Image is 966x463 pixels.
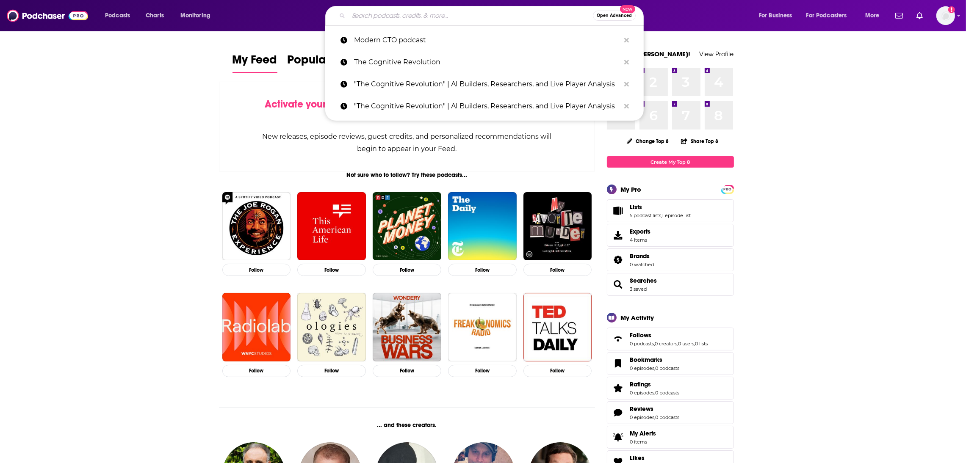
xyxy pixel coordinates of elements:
[610,333,627,345] a: Follows
[593,11,636,21] button: Open AdvancedNew
[219,422,595,429] div: ... and these creators.
[607,156,734,168] a: Create My Top 8
[297,264,366,276] button: Follow
[610,431,627,443] span: My Alerts
[105,10,130,22] span: Podcasts
[297,192,366,261] img: This American Life
[621,185,642,193] div: My Pro
[655,390,656,396] span: ,
[448,293,517,361] img: Freakonomics Radio
[630,380,680,388] a: Ratings
[288,52,360,72] span: Popular Feed
[448,365,517,377] button: Follow
[180,10,210,22] span: Monitoring
[630,454,645,462] span: Likes
[607,224,734,247] a: Exports
[146,10,164,22] span: Charts
[265,98,352,110] span: Activate your Feed
[523,192,592,261] img: My Favorite Murder with Karen Kilgariff and Georgia Hardstark
[233,52,277,72] span: My Feed
[222,365,291,377] button: Follow
[630,203,691,211] a: Lists
[607,328,734,350] span: Follows
[288,52,360,73] a: Popular Feed
[373,264,441,276] button: Follow
[325,29,644,51] a: Modern CTO podcast
[448,192,517,261] img: The Daily
[607,199,734,222] span: Lists
[936,6,955,25] button: Show profile menu
[607,426,734,449] a: My Alerts
[948,6,955,13] svg: Add a profile image
[892,8,906,23] a: Show notifications dropdown
[262,98,553,123] div: by following Podcasts, Creators, Lists, and other Users!
[695,341,708,347] a: 0 lists
[630,203,642,211] span: Lists
[678,341,695,347] a: 0 users
[262,130,553,155] div: New releases, episode reviews, guest credits, and personalized recommendations will begin to appe...
[373,192,441,261] a: Planet Money
[630,390,655,396] a: 0 episodes
[610,382,627,394] a: Ratings
[801,9,859,22] button: open menu
[354,73,620,95] p: "The Cognitive Revolution" | AI Builders, Researchers, and Live Player Analysis
[222,293,291,361] img: Radiolab
[722,186,733,193] span: PRO
[630,228,651,235] span: Exports
[630,405,680,413] a: Reviews
[630,237,651,243] span: 4 items
[662,212,662,218] span: ,
[630,212,662,218] a: 5 podcast lists
[620,5,635,13] span: New
[859,9,890,22] button: open menu
[722,186,733,192] a: PRO
[753,9,803,22] button: open menu
[630,365,655,371] a: 0 episodes
[610,278,627,290] a: Searches
[233,52,277,73] a: My Feed
[656,414,680,420] a: 0 podcasts
[222,264,291,276] button: Follow
[523,264,592,276] button: Follow
[325,73,644,95] a: "The Cognitive Revolution" | AI Builders, Researchers, and Live Player Analysis
[222,192,291,261] img: The Joe Rogan Experience
[630,356,663,364] span: Bookmarks
[610,407,627,419] a: Reviews
[655,365,656,371] span: ,
[630,331,652,339] span: Follows
[297,293,366,361] img: Ologies with Alie Ward
[630,414,655,420] a: 0 episodes
[630,380,651,388] span: Ratings
[7,8,88,24] img: Podchaser - Follow, Share and Rate Podcasts
[630,252,650,260] span: Brands
[865,10,880,22] span: More
[630,252,654,260] a: Brands
[373,293,441,361] img: Business Wars
[325,95,644,117] a: "The Cognitive Revolution" | AI Builders, Researchers, and Live Player Analysis
[325,51,644,73] a: The Cognitive Revolution
[655,341,678,347] a: 0 creators
[523,365,592,377] button: Follow
[523,293,592,361] img: TED Talks Daily
[700,50,734,58] a: View Profile
[759,10,792,22] span: For Business
[656,365,680,371] a: 0 podcasts
[607,273,734,296] span: Searches
[597,14,632,18] span: Open Advanced
[99,9,141,22] button: open menu
[630,430,656,437] span: My Alerts
[607,401,734,424] span: Reviews
[630,277,657,284] a: Searches
[349,9,593,22] input: Search podcasts, credits, & more...
[936,6,955,25] span: Logged in as LindaBurns
[656,390,680,396] a: 0 podcasts
[630,331,708,339] a: Follows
